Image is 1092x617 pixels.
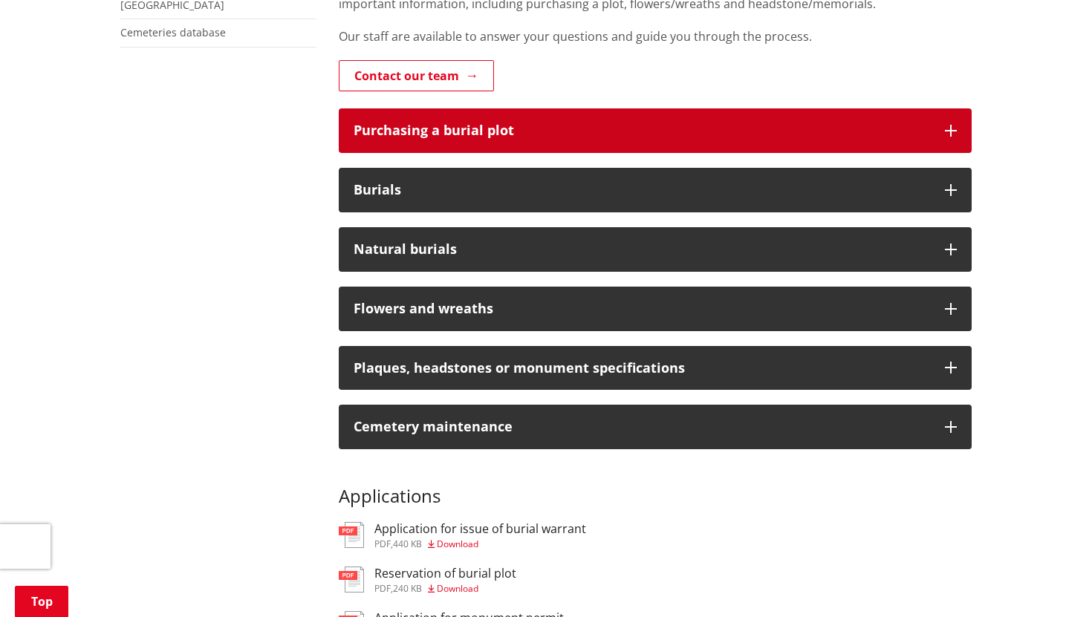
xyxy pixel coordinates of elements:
[374,540,586,549] div: ,
[393,538,422,550] span: 440 KB
[354,301,930,316] div: Flowers and wreaths
[374,582,391,595] span: pdf
[339,108,972,153] button: Purchasing a burial plot
[339,346,972,391] button: Plaques, headstones or monument specifications
[339,405,972,449] button: Cemetery maintenance
[374,567,516,581] h3: Reservation of burial plot
[339,464,972,507] h3: Applications
[1024,555,1077,608] iframe: Messenger Launcher
[339,522,586,549] a: Application for issue of burial warrant pdf,440 KB Download
[354,420,930,434] div: Cemetery maintenance
[437,538,478,550] span: Download
[339,567,364,592] img: document-pdf.svg
[15,586,68,617] a: Top
[354,242,930,257] div: Natural burials
[339,27,972,45] p: Our staff are available to answer your questions and guide you through the process.
[374,538,391,550] span: pdf
[339,287,972,331] button: Flowers and wreaths
[120,25,226,39] a: Cemeteries database
[374,522,586,536] h3: Application for issue of burial warrant
[354,183,930,197] div: Burials
[339,522,364,548] img: document-pdf.svg
[339,168,972,212] button: Burials
[354,123,930,138] div: Purchasing a burial plot
[339,227,972,272] button: Natural burials
[437,582,478,595] span: Download
[339,567,516,593] a: Reservation of burial plot pdf,240 KB Download
[354,361,930,376] div: Plaques, headstones or monument specifications
[393,582,422,595] span: 240 KB
[374,584,516,593] div: ,
[339,60,494,91] a: Contact our team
